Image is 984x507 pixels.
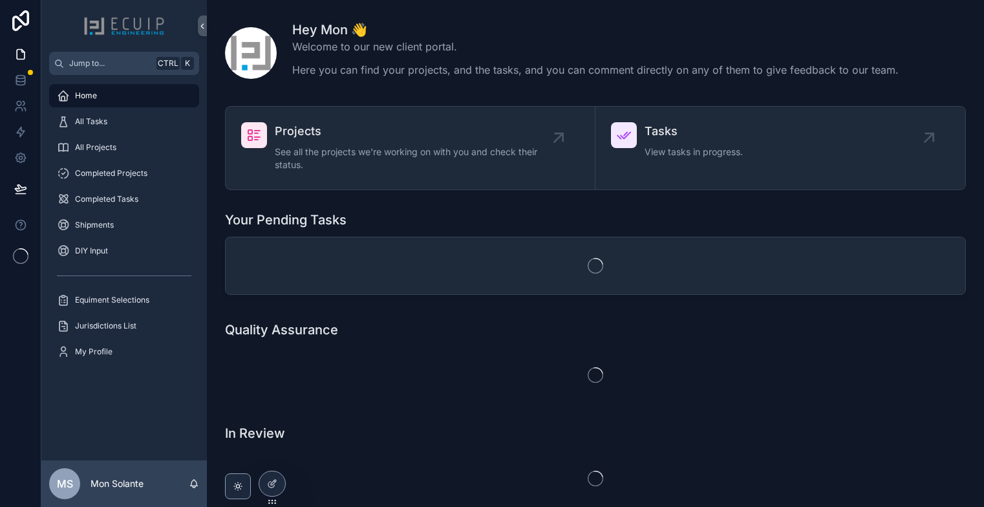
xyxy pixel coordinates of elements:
[49,84,199,107] a: Home
[275,122,559,140] span: Projects
[75,168,147,178] span: Completed Projects
[41,75,207,380] div: scrollable content
[645,146,743,158] span: View tasks in progress.
[226,107,595,189] a: ProjectsSee all the projects we're working on with you and check their status.
[49,162,199,185] a: Completed Projects
[75,116,107,127] span: All Tasks
[49,110,199,133] a: All Tasks
[49,136,199,159] a: All Projects
[225,321,338,339] h1: Quality Assurance
[75,220,114,230] span: Shipments
[225,211,347,229] h1: Your Pending Tasks
[49,288,199,312] a: Equiment Selections
[75,246,108,256] span: DIY Input
[49,213,199,237] a: Shipments
[57,476,73,491] span: MS
[225,424,285,442] h1: In Review
[645,122,743,140] span: Tasks
[75,142,116,153] span: All Projects
[49,52,199,75] button: Jump to...CtrlK
[75,91,97,101] span: Home
[182,58,193,69] span: K
[49,239,199,263] a: DIY Input
[49,314,199,338] a: Jurisdictions List
[75,295,149,305] span: Equiment Selections
[49,188,199,211] a: Completed Tasks
[75,347,112,357] span: My Profile
[75,321,136,331] span: Jurisdictions List
[292,39,899,54] p: Welcome to our new client portal.
[49,340,199,363] a: My Profile
[75,194,138,204] span: Completed Tasks
[69,58,151,69] span: Jump to...
[292,62,899,78] p: Here you can find your projects, and the tasks, and you can comment directly on any of them to gi...
[595,107,965,189] a: TasksView tasks in progress.
[156,57,180,70] span: Ctrl
[91,477,144,490] p: Mon Solante
[83,16,165,36] img: App logo
[275,146,559,171] span: See all the projects we're working on with you and check their status.
[292,21,899,39] h1: Hey Mon 👋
